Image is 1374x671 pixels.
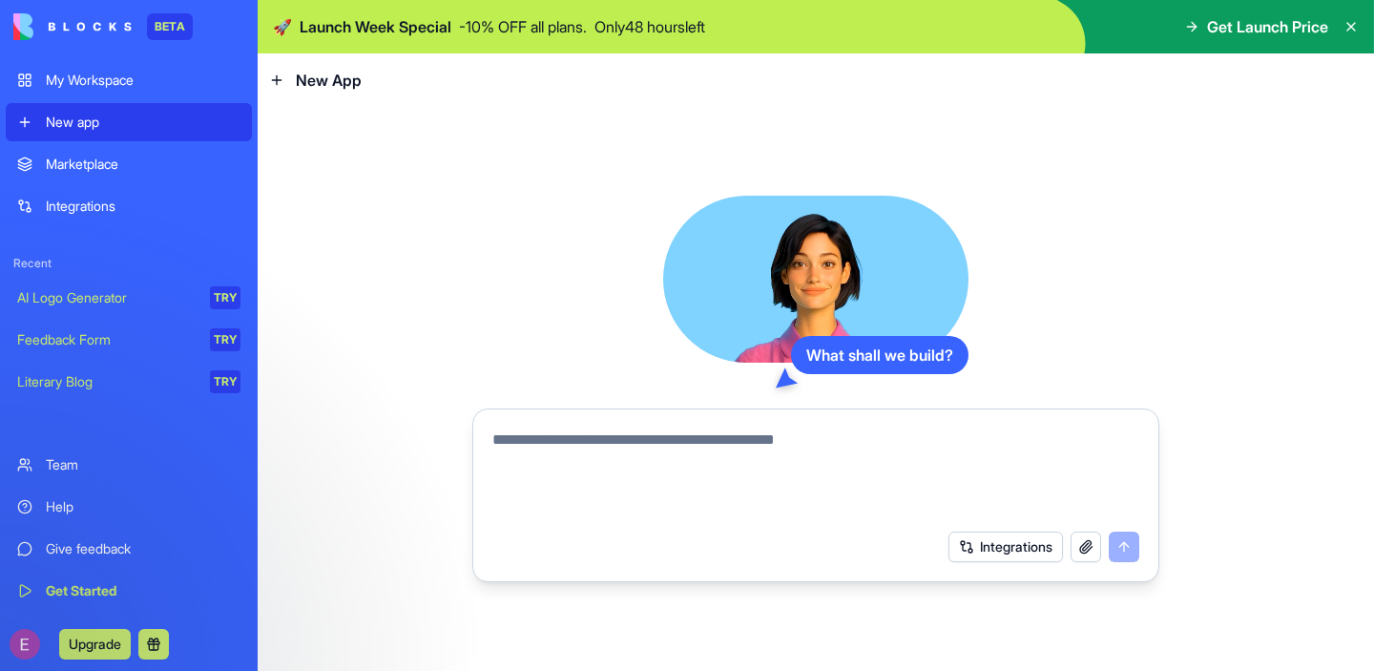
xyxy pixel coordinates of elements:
a: BETA [13,13,193,40]
div: Integrations [46,197,240,216]
span: New App [296,69,362,92]
a: Give feedback [6,530,252,568]
p: Only 48 hours left [594,15,705,38]
div: New app [46,113,240,132]
a: Marketplace [6,145,252,183]
div: Help [46,497,240,516]
a: Team [6,446,252,484]
button: Upgrade [59,629,131,660]
span: Recent [6,256,252,271]
span: Launch Week Special [300,15,451,38]
div: My Workspace [46,71,240,90]
div: Feedback Form [17,330,197,349]
a: AI Logo GeneratorTRY [6,279,252,317]
a: Feedback FormTRY [6,321,252,359]
a: Integrations [6,187,252,225]
div: TRY [210,328,240,351]
div: TRY [210,370,240,393]
div: What shall we build? [791,336,968,374]
div: Literary Blog [17,372,197,391]
div: Get Started [46,581,240,600]
div: TRY [210,286,240,309]
div: Give feedback [46,539,240,558]
iframe: Intercom notifications message [272,528,654,661]
img: logo [13,13,132,40]
a: Help [6,488,252,526]
p: - 10 % OFF all plans. [459,15,587,38]
a: New app [6,103,252,141]
div: AI Logo Generator [17,288,197,307]
img: ACg8ocKYPp3UxeKdBqYw1VQx4mUbWNPYS5whjBcHDEhRO3d4be2bOg=s96-c [10,629,40,660]
a: My Workspace [6,61,252,99]
a: Get Started [6,572,252,610]
span: Get Launch Price [1207,15,1328,38]
a: Upgrade [59,634,131,653]
a: Literary BlogTRY [6,363,252,401]
span: 🚀 [273,15,292,38]
div: Team [46,455,240,474]
button: Integrations [948,532,1063,562]
div: Marketplace [46,155,240,174]
div: BETA [147,13,193,40]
